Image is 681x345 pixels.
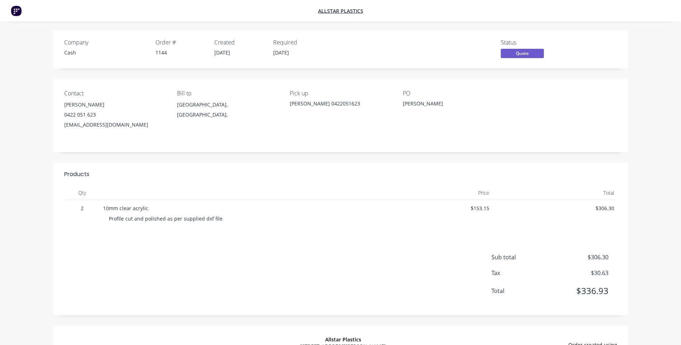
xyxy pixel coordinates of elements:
[214,39,265,46] div: Created
[403,100,493,110] div: [PERSON_NAME]
[491,253,555,261] span: Sub total
[64,110,165,120] div: 0422 051 623
[403,90,504,97] div: PO
[555,269,608,277] span: $30.63
[555,253,608,261] span: $306.30
[501,49,544,58] span: Quote
[214,49,230,56] span: [DATE]
[155,49,206,56] div: 1144
[290,90,391,97] div: Pick up
[501,39,555,46] div: Status
[491,287,555,295] span: Total
[64,100,165,110] div: [PERSON_NAME]
[177,100,278,123] div: [GEOGRAPHIC_DATA], [GEOGRAPHIC_DATA],
[64,170,89,179] div: Products
[64,120,165,130] div: [EMAIL_ADDRESS][DOMAIN_NAME]
[495,204,614,212] span: $306.30
[103,205,148,212] span: 10mm clear acrylic
[155,39,206,46] div: Order #
[177,90,278,97] div: Bill to
[492,186,617,200] div: Total
[64,100,165,130] div: [PERSON_NAME]0422 051 623[EMAIL_ADDRESS][DOMAIN_NAME]
[177,100,278,120] div: [GEOGRAPHIC_DATA], [GEOGRAPHIC_DATA],
[109,215,223,222] span: Profile cut and polished as per supplied dxf file
[318,8,363,14] a: Allstar Plastics
[290,100,391,107] div: [PERSON_NAME] 0422051623
[64,90,165,97] div: Contact
[64,186,100,200] div: Qty
[370,204,490,212] span: $153.15
[491,269,555,277] span: Tax
[273,49,289,56] span: [DATE]
[64,39,147,46] div: Company
[67,204,97,212] span: 2
[325,336,361,343] span: Allstar Plastics
[64,49,147,56] div: Cash
[555,284,608,297] span: $336.93
[273,39,323,46] div: Required
[368,186,493,200] div: Price
[11,5,22,16] img: Factory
